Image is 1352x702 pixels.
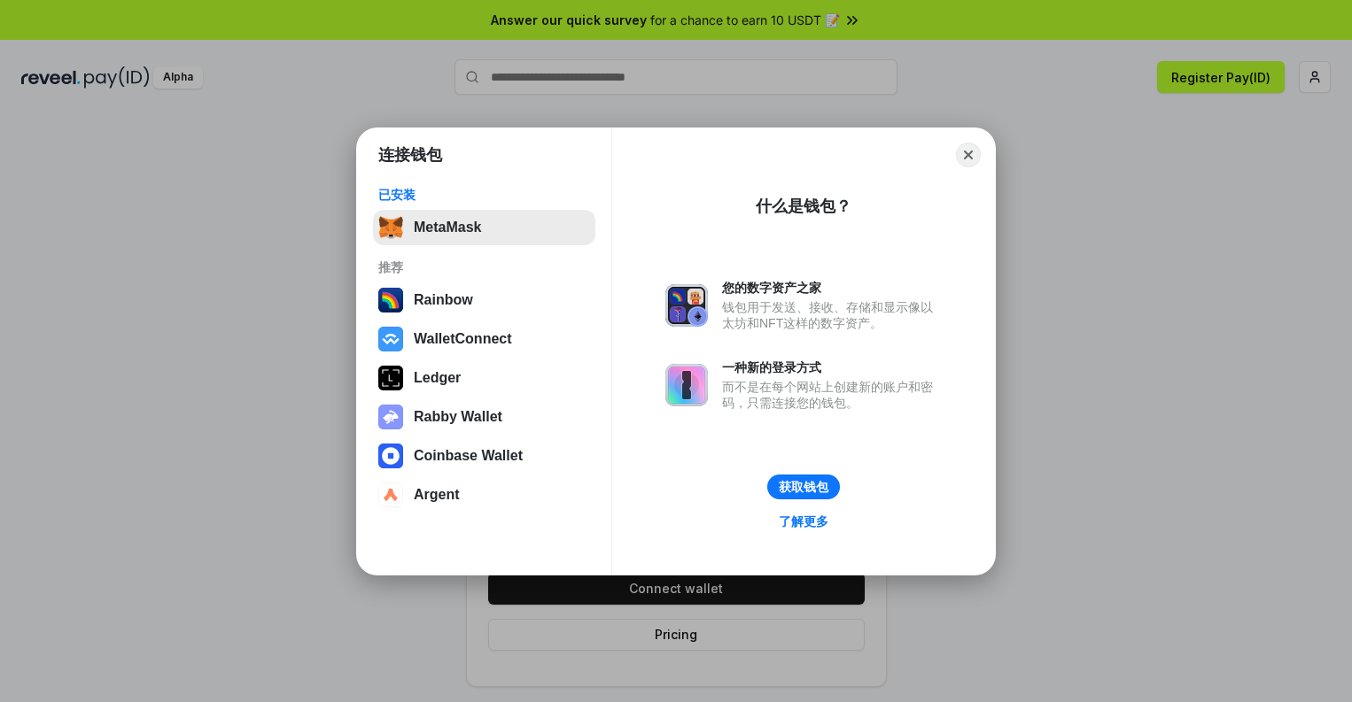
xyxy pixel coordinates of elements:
button: Rainbow [373,282,595,318]
button: WalletConnect [373,321,595,357]
div: 了解更多 [779,513,828,529]
div: Rainbow [414,292,473,308]
button: 获取钱包 [767,474,840,499]
div: MetaMask [414,220,481,235]
img: svg+xml,%3Csvg%20xmlns%3D%22http%3A%2F%2Fwww.w3.org%2F2000%2Fsvg%22%20fill%3D%22none%22%20viewBox... [378,405,403,429]
img: svg+xml,%3Csvg%20xmlns%3D%22http%3A%2F%2Fwww.w3.org%2F2000%2Fsvg%22%20fill%3D%22none%22%20viewBox... [665,284,708,327]
img: svg+xml,%3Csvg%20width%3D%2228%22%20height%3D%2228%22%20viewBox%3D%220%200%2028%2028%22%20fill%3D... [378,482,403,507]
img: svg+xml,%3Csvg%20xmlns%3D%22http%3A%2F%2Fwww.w3.org%2F2000%2Fsvg%22%20width%3D%2228%22%20height%3... [378,366,403,390]
button: Close [956,143,981,167]
div: 一种新的登录方式 [722,359,942,375]
button: MetaMask [373,210,595,245]
img: svg+xml,%3Csvg%20fill%3D%22none%22%20height%3D%2233%22%20viewBox%3D%220%200%2035%2033%22%20width%... [378,215,403,240]
div: WalletConnect [414,331,512,347]
div: 而不是在每个网站上创建新的账户和密码，只需连接您的钱包。 [722,379,942,411]
img: svg+xml,%3Csvg%20width%3D%2228%22%20height%3D%2228%22%20viewBox%3D%220%200%2028%2028%22%20fill%3D... [378,444,403,468]
button: Rabby Wallet [373,399,595,435]
div: Coinbase Wallet [414,448,523,464]
div: Argent [414,487,460,503]
div: 什么是钱包？ [756,196,851,217]
img: svg+xml,%3Csvg%20xmlns%3D%22http%3A%2F%2Fwww.w3.org%2F2000%2Fsvg%22%20fill%3D%22none%22%20viewBox... [665,364,708,406]
h1: 连接钱包 [378,144,442,166]
div: 获取钱包 [779,479,828,495]
button: Ledger [373,360,595,396]
a: 了解更多 [768,510,839,533]
div: 已安装 [378,187,590,203]
img: svg+xml,%3Csvg%20width%3D%2228%22%20height%3D%2228%22%20viewBox%3D%220%200%2028%2028%22%20fill%3D... [378,327,403,351]
img: svg+xml,%3Csvg%20width%3D%22120%22%20height%3D%22120%22%20viewBox%3D%220%200%20120%20120%22%20fil... [378,288,403,312]
button: Coinbase Wallet [373,438,595,474]
div: 推荐 [378,259,590,275]
div: 您的数字资产之家 [722,280,942,296]
button: Argent [373,477,595,513]
div: 钱包用于发送、接收、存储和显示像以太坊和NFT这样的数字资产。 [722,299,942,331]
div: Rabby Wallet [414,409,502,425]
div: Ledger [414,370,461,386]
